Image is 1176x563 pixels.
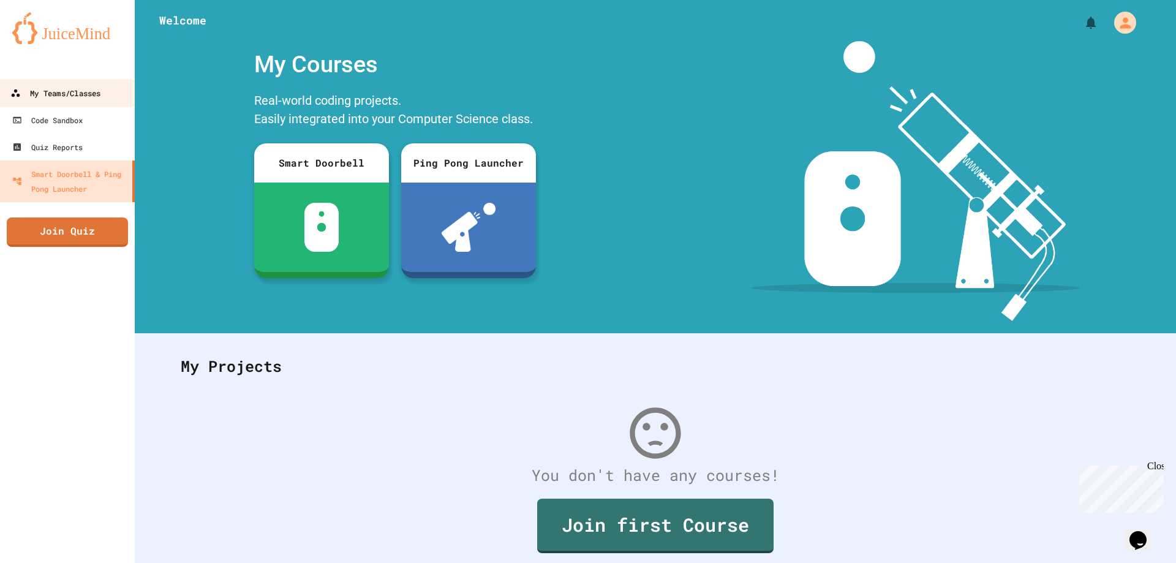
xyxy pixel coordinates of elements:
div: Ping Pong Launcher [401,143,536,183]
div: My Account [1101,9,1139,37]
div: You don't have any courses! [168,464,1142,487]
a: Join Quiz [7,217,128,247]
a: Join first Course [537,499,774,553]
div: My Courses [248,41,542,88]
iframe: chat widget [1074,461,1164,513]
img: sdb-white.svg [304,203,339,252]
iframe: chat widget [1125,514,1164,551]
div: My Notifications [1061,12,1101,33]
div: Quiz Reports [12,140,83,154]
img: banner-image-my-projects.png [752,41,1080,321]
img: logo-orange.svg [12,12,123,44]
div: My Projects [168,342,1142,390]
div: Smart Doorbell & Ping Pong Launcher [12,167,127,196]
div: Chat with us now!Close [5,5,85,78]
img: ppl-with-ball.png [442,203,496,252]
div: My Teams/Classes [10,86,100,101]
div: Real-world coding projects. Easily integrated into your Computer Science class. [248,88,542,134]
div: Code Sandbox [12,113,83,127]
div: Smart Doorbell [254,143,389,183]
